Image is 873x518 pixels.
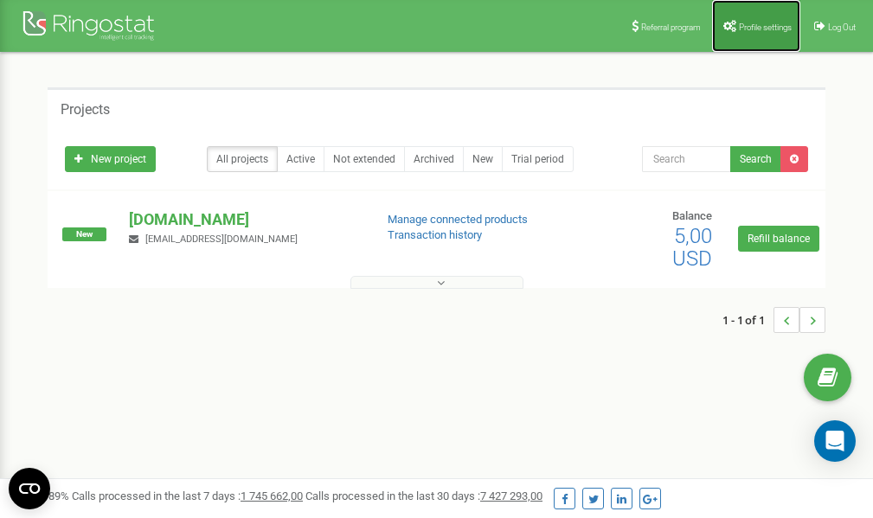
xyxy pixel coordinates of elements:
[207,146,278,172] a: All projects
[129,208,359,231] p: [DOMAIN_NAME]
[730,146,781,172] button: Search
[738,226,819,252] a: Refill balance
[277,146,324,172] a: Active
[61,102,110,118] h5: Projects
[480,489,542,502] u: 7 427 293,00
[324,146,405,172] a: Not extended
[672,224,712,271] span: 5,00 USD
[404,146,464,172] a: Archived
[722,307,774,333] span: 1 - 1 of 1
[502,146,574,172] a: Trial period
[388,228,482,241] a: Transaction history
[62,227,106,241] span: New
[65,146,156,172] a: New project
[739,22,792,32] span: Profile settings
[642,146,731,172] input: Search
[305,489,542,502] span: Calls processed in the last 30 days :
[828,22,856,32] span: Log Out
[463,146,503,172] a: New
[241,489,303,502] u: 1 745 662,00
[641,22,701,32] span: Referral program
[72,489,303,502] span: Calls processed in the last 7 days :
[722,290,825,350] nav: ...
[388,213,528,226] a: Manage connected products
[9,468,50,509] button: Open CMP widget
[145,233,298,245] span: [EMAIL_ADDRESS][DOMAIN_NAME]
[814,420,856,462] div: Open Intercom Messenger
[672,209,712,222] span: Balance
